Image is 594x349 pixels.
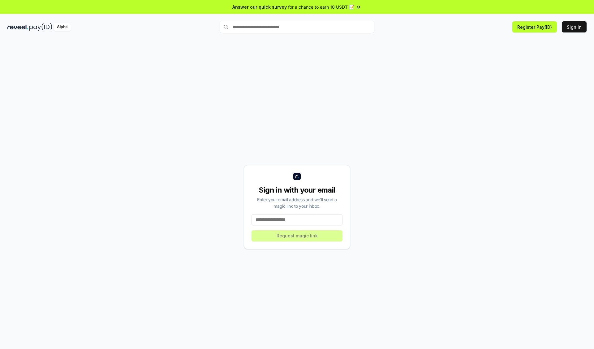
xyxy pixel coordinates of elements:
button: Register Pay(ID) [512,21,557,32]
div: Sign in with your email [252,185,342,195]
img: pay_id [29,23,52,31]
button: Sign In [562,21,587,32]
span: Answer our quick survey [232,4,287,10]
div: Enter your email address and we’ll send a magic link to your inbox. [252,196,342,209]
img: reveel_dark [7,23,28,31]
span: for a chance to earn 10 USDT 📝 [288,4,354,10]
img: logo_small [293,173,301,180]
div: Alpha [54,23,71,31]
